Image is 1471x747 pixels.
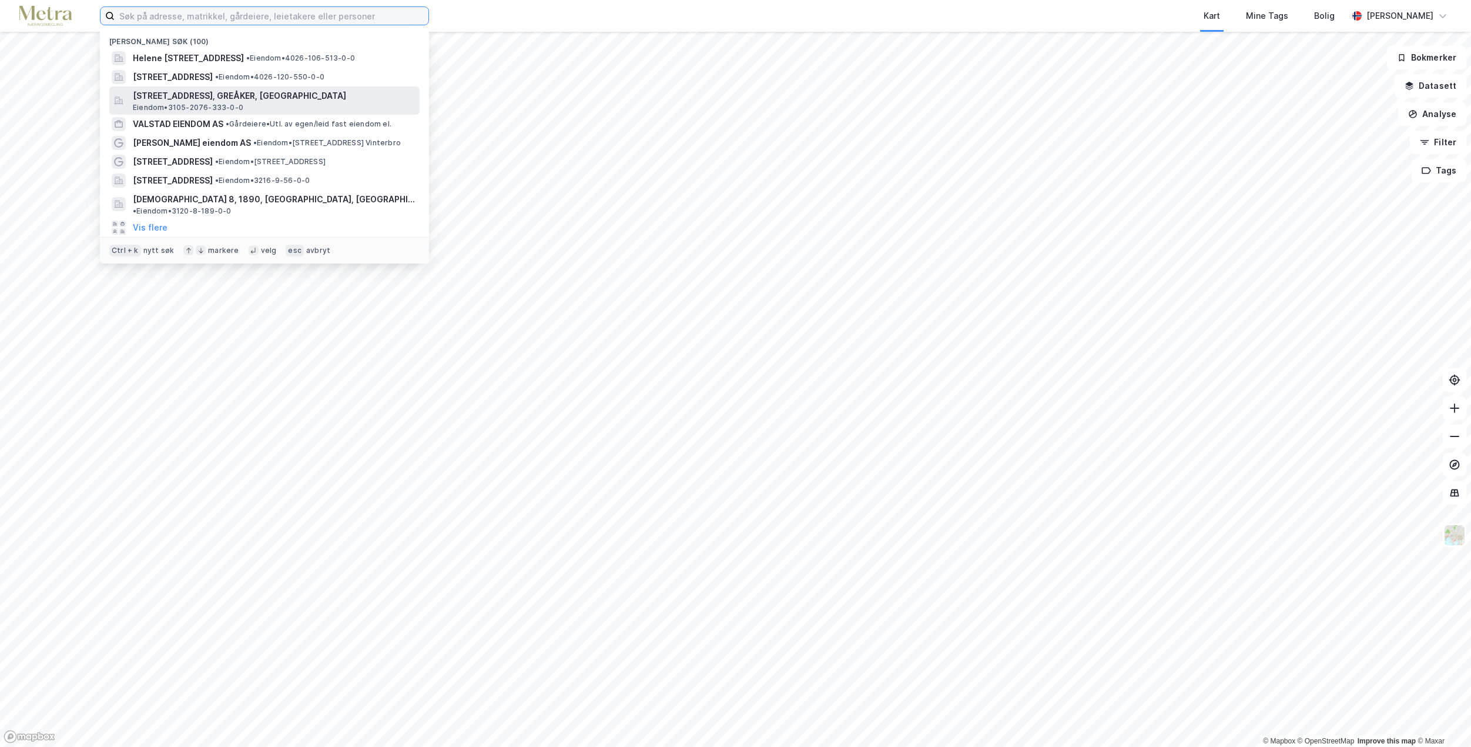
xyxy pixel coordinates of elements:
[133,192,415,206] span: [DEMOGRAPHIC_DATA] 8, 1890, [GEOGRAPHIC_DATA], [GEOGRAPHIC_DATA]
[226,119,229,128] span: •
[208,246,239,255] div: markere
[246,54,250,62] span: •
[215,157,219,166] span: •
[133,221,167,235] button: Vis flere
[133,155,213,169] span: [STREET_ADDRESS]
[100,28,429,49] div: [PERSON_NAME] søk (100)
[246,54,355,63] span: Eiendom • 4026-106-513-0-0
[1314,9,1335,23] div: Bolig
[1398,102,1466,126] button: Analyse
[261,246,277,255] div: velg
[1395,74,1466,98] button: Datasett
[226,119,391,129] span: Gårdeiere • Utl. av egen/leid fast eiendom el.
[1410,131,1466,154] button: Filter
[133,51,244,65] span: Helene [STREET_ADDRESS]
[306,246,330,255] div: avbryt
[215,157,326,166] span: Eiendom • [STREET_ADDRESS]
[1263,737,1295,745] a: Mapbox
[1412,691,1471,747] iframe: Chat Widget
[1298,737,1355,745] a: OpenStreetMap
[133,103,243,112] span: Eiendom • 3105-2076-333-0-0
[1443,524,1466,546] img: Z
[253,138,257,147] span: •
[215,72,219,81] span: •
[1412,159,1466,182] button: Tags
[215,176,310,185] span: Eiendom • 3216-9-56-0-0
[4,730,55,743] a: Mapbox homepage
[1358,737,1416,745] a: Improve this map
[133,206,232,216] span: Eiendom • 3120-8-189-0-0
[115,7,428,25] input: Søk på adresse, matrikkel, gårdeiere, leietakere eller personer
[133,174,213,188] span: [STREET_ADDRESS]
[133,70,213,84] span: [STREET_ADDRESS]
[1366,9,1433,23] div: [PERSON_NAME]
[133,117,223,131] span: VALSTAD EIENDOM AS
[143,246,175,255] div: nytt søk
[1387,46,1466,69] button: Bokmerker
[133,206,136,215] span: •
[109,245,141,256] div: Ctrl + k
[215,176,219,185] span: •
[286,245,304,256] div: esc
[215,72,324,82] span: Eiendom • 4026-120-550-0-0
[1412,691,1471,747] div: Kontrollprogram for chat
[133,136,251,150] span: [PERSON_NAME] eiendom AS
[1246,9,1288,23] div: Mine Tags
[133,89,415,103] span: [STREET_ADDRESS], GREÅKER, [GEOGRAPHIC_DATA]
[1204,9,1220,23] div: Kart
[19,6,72,26] img: metra-logo.256734c3b2bbffee19d4.png
[253,138,401,148] span: Eiendom • [STREET_ADDRESS] Vinterbro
